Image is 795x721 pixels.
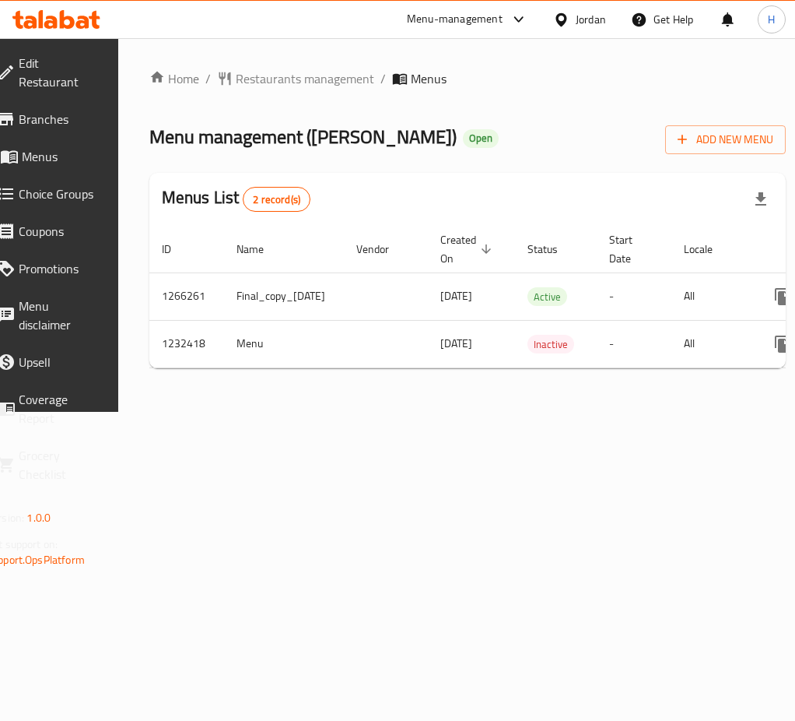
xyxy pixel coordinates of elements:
span: Grocery Checklist [19,446,99,484]
span: Created On [440,230,496,268]
span: Name [236,240,284,259]
a: Restaurants management [217,69,374,88]
nav: breadcrumb [149,69,786,88]
span: Menu management ( [PERSON_NAME] ) [149,119,457,154]
span: Status [527,240,578,259]
h2: Menus List [162,186,310,212]
td: All [671,320,751,368]
span: Menu disclaimer [19,297,99,334]
td: 1266261 [149,273,224,320]
span: Restaurants management [236,69,374,88]
span: Branches [19,110,99,128]
li: / [380,69,386,88]
li: / [205,69,211,88]
div: Active [527,287,567,306]
span: Coupons [19,222,99,241]
span: Coverage Report [19,390,99,427]
span: [DATE] [440,333,472,353]
td: All [671,273,751,320]
div: Menu-management [407,10,503,29]
button: Add New Menu [665,125,786,154]
div: Total records count [243,187,310,212]
span: Add New Menu [678,130,773,149]
span: [DATE] [440,286,472,306]
span: 1.0.0 [26,508,51,528]
span: Edit Restaurant [19,54,99,91]
span: Vendor [356,240,409,259]
td: 1232418 [149,320,224,368]
span: Inactive [527,336,574,353]
span: ID [162,240,191,259]
span: Upsell [19,353,99,371]
td: Final_copy_[DATE] [224,273,344,320]
a: Home [149,69,199,88]
span: Menus [411,69,447,88]
span: 2 record(s) [243,192,310,207]
span: H [768,11,775,28]
div: Open [463,129,499,148]
span: Menus [22,147,99,166]
span: Choice Groups [19,185,99,203]
span: Active [527,288,567,306]
div: Jordan [576,11,606,28]
span: Locale [684,240,733,259]
span: Start Date [609,230,653,268]
div: Export file [742,181,779,218]
td: Menu [224,320,344,368]
td: - [597,273,671,320]
span: Open [463,132,499,145]
span: Promotions [19,259,99,278]
td: - [597,320,671,368]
